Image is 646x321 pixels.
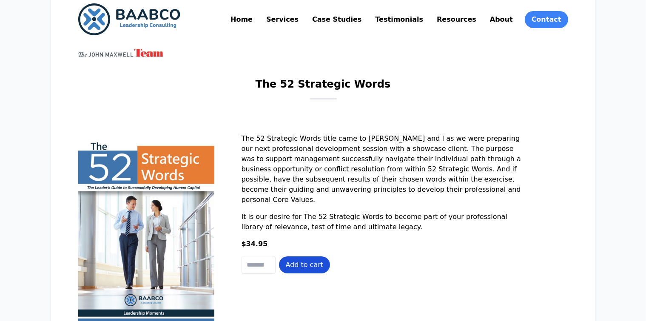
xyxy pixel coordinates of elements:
a: Services [265,13,300,26]
button: Add to cart [279,256,330,273]
a: Testimonials [373,13,425,26]
div: $34.95 [242,239,523,256]
a: Home [229,13,254,26]
p: The 52 Strategic Words title came to [PERSON_NAME] and I as we were preparing our next profession... [242,134,523,212]
a: Resources [435,13,478,26]
a: Case Studies [310,13,363,26]
img: John Maxwell [78,49,163,57]
p: It is our desire for The 52 Strategic Words to become part of your professional library of releva... [242,212,523,232]
a: Contact [525,11,568,28]
h1: The 52 Strategic Words [256,77,391,98]
a: About [488,13,515,26]
img: BAABCO Consulting Services [78,3,180,35]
